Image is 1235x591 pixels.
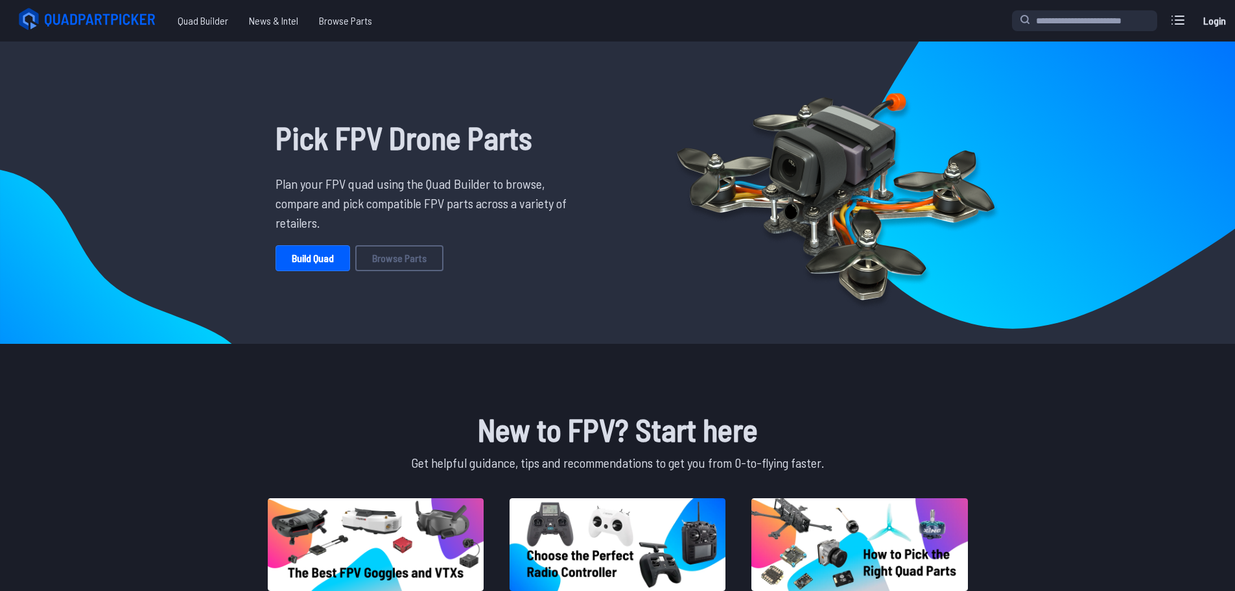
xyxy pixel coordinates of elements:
img: image of post [510,498,725,591]
a: Quad Builder [167,8,239,34]
p: Plan your FPV quad using the Quad Builder to browse, compare and pick compatible FPV parts across... [276,174,576,232]
a: Browse Parts [309,8,382,34]
a: Build Quad [276,245,350,271]
img: image of post [268,498,484,591]
img: Quadcopter [649,63,1022,322]
p: Get helpful guidance, tips and recommendations to get you from 0-to-flying faster. [265,453,970,472]
a: Login [1199,8,1230,34]
img: image of post [751,498,967,591]
a: News & Intel [239,8,309,34]
h1: Pick FPV Drone Parts [276,114,576,161]
h1: New to FPV? Start here [265,406,970,453]
a: Browse Parts [355,245,443,271]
